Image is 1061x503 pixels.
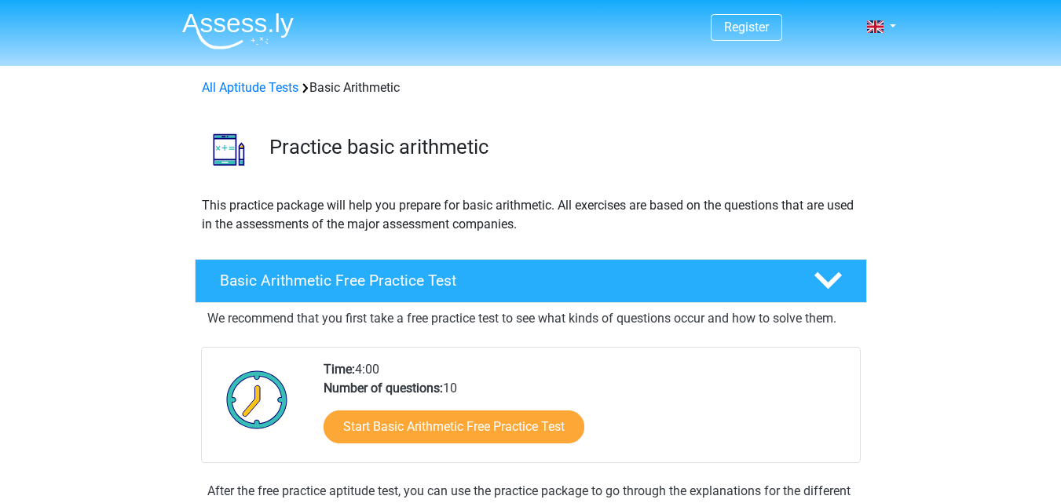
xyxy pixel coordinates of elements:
a: All Aptitude Tests [202,80,298,95]
a: Register [724,20,769,35]
div: 4:00 10 [312,360,859,462]
a: Start Basic Arithmetic Free Practice Test [324,410,584,443]
h3: Practice basic arithmetic [269,135,854,159]
div: Basic Arithmetic [196,78,866,97]
a: Basic Arithmetic Free Practice Test [188,259,873,303]
b: Number of questions: [324,381,443,395]
p: This practice package will help you prepare for basic arithmetic. All exercises are based on the ... [202,196,860,234]
h4: Basic Arithmetic Free Practice Test [220,272,788,290]
img: Assessly [182,13,294,49]
p: We recommend that you first take a free practice test to see what kinds of questions occur and ho... [207,309,854,328]
img: Clock [218,360,297,439]
b: Time: [324,362,355,377]
img: basic arithmetic [196,116,262,183]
